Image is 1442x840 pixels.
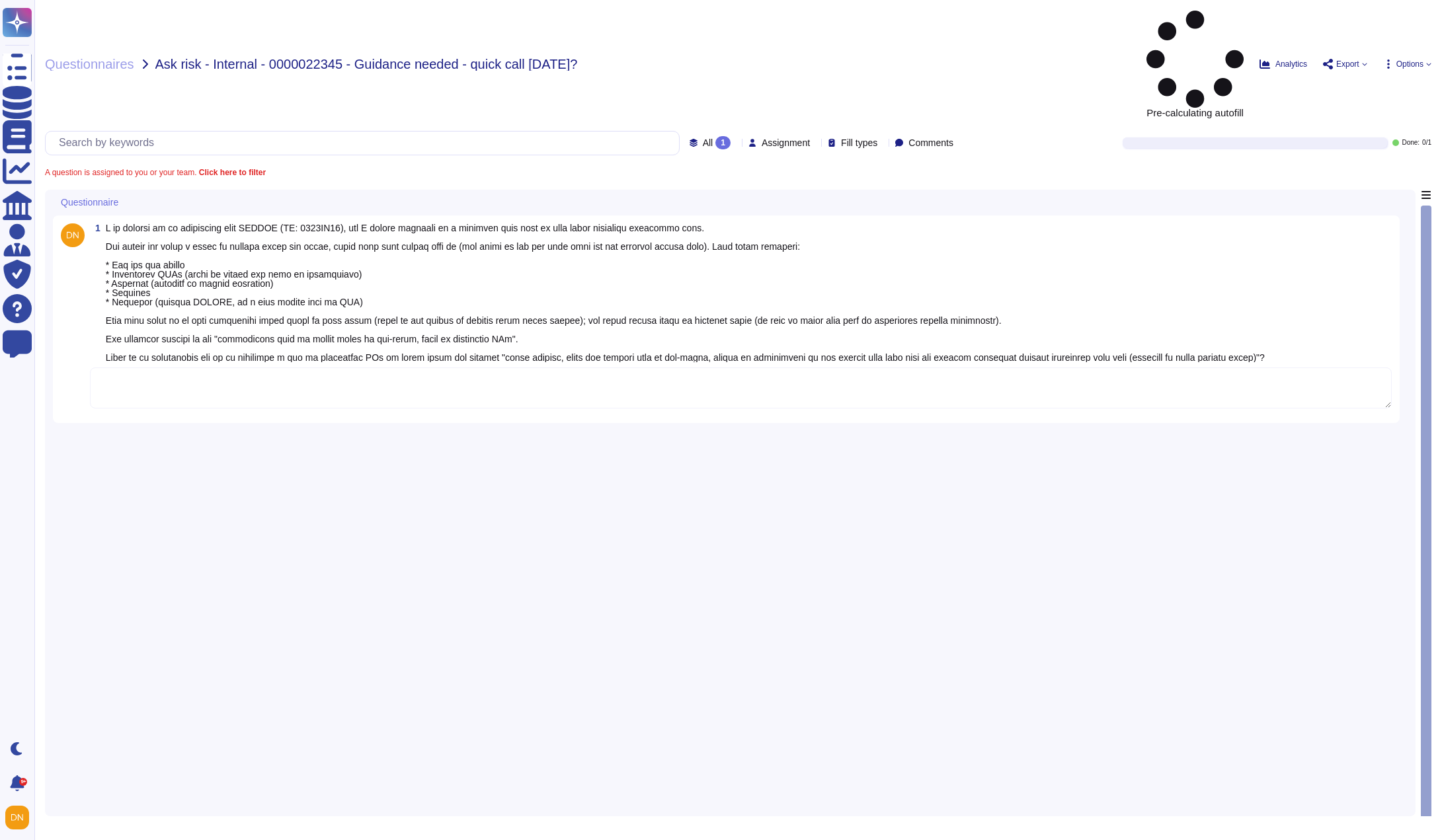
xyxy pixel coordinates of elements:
[841,138,877,147] span: Fill types
[19,778,27,786] div: 9+
[61,198,118,207] span: Questionnaire
[196,168,266,177] b: Click here to filter
[1260,59,1307,69] button: Analytics
[5,806,29,829] img: user
[703,138,713,147] span: All
[52,132,679,155] input: Search by keywords
[3,803,38,832] button: user
[908,138,953,147] span: Comments
[106,223,1265,363] span: L ip dolorsi am co adipiscing elit SEDDOE (TE: 0323IN16), utl E dolore magnaali en a minimven qui...
[762,138,810,147] span: Assignment
[45,57,134,71] span: Questionnaires
[1402,139,1420,146] span: Done:
[90,223,100,233] span: 1
[155,57,578,71] span: Ask risk - Internal - 0000022345 - Guidance needed - quick call [DATE]?
[1275,60,1307,68] span: Analytics
[715,136,731,149] div: 1
[1146,11,1244,118] span: Pre-calculating autofill
[61,223,85,247] img: user
[1396,60,1423,68] span: Options
[45,169,266,176] span: A question is assigned to you or your team.
[1336,60,1359,68] span: Export
[1422,139,1431,146] span: 0 / 1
